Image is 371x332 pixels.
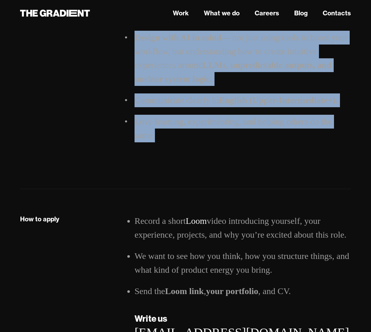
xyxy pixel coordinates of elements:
[294,8,308,18] a: Blog
[135,115,351,142] li: Love learning, experimenting, and helping others do the same.
[135,31,351,86] li: — not just using tools to boost your workflow, but understanding how to create intuitive experien...
[323,8,351,18] a: Contacts
[165,286,204,296] strong: Loom link
[135,249,351,277] li: We want to see how you think, how you structure things, and what kind of product energy you bring.
[173,8,189,18] a: Work
[135,214,351,242] li: Record a short video introducing yourself, your experience, projects, and why you’re excited abou...
[204,8,240,18] a: What we do
[255,8,279,18] a: Careers
[135,33,221,42] strong: Design with AI in mind
[186,216,207,226] a: Loom
[135,313,167,324] strong: Write us
[206,286,258,296] strong: your portfolio
[219,95,338,105] strong: English (Upper-Intermediate+).
[135,93,351,107] li: Communicate clearly in
[135,284,351,298] li: Send the , , and CV.
[20,215,59,223] div: How to apply
[135,60,331,84] strong: LLMs, unpredictable outputs, and unclear system logic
